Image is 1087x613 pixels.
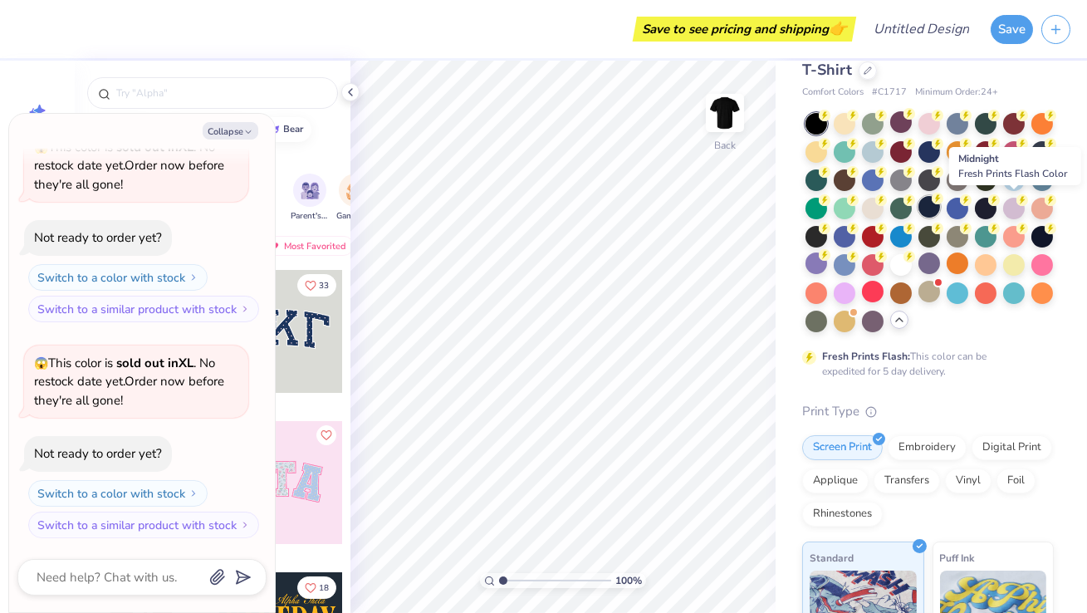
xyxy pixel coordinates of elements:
[810,549,854,566] span: Standard
[996,468,1036,493] div: Foil
[116,355,193,371] strong: sold out in XL
[34,139,224,193] span: This color is . No restock date yet. Order now before they're all gone!
[291,174,329,223] button: filter button
[860,12,982,46] input: Untitled Design
[822,350,910,363] strong: Fresh Prints Flash:
[34,355,224,409] span: This color is . No restock date yet. Order now before they're all gone!
[316,425,336,445] button: Like
[940,549,975,566] span: Puff Ink
[888,435,967,460] div: Embroidery
[615,573,642,588] span: 100 %
[708,96,742,130] img: Back
[34,445,162,462] div: Not ready to order yet?
[28,512,259,538] button: Switch to a similar product with stock
[189,272,198,282] img: Switch to a color with stock
[915,86,998,100] span: Minimum Order: 24 +
[336,210,375,223] span: Game Day
[240,520,250,530] img: Switch to a similar product with stock
[802,86,864,100] span: Comfort Colors
[34,140,48,155] span: 😱
[189,488,198,498] img: Switch to a color with stock
[284,125,304,134] div: bear
[301,181,320,200] img: Parent's Weekend Image
[336,174,375,223] div: filter for Game Day
[829,18,847,38] span: 👉
[28,480,208,507] button: Switch to a color with stock
[945,468,992,493] div: Vinyl
[34,229,162,246] div: Not ready to order yet?
[822,349,1026,379] div: This color can be expedited for 5 day delivery.
[115,85,327,101] input: Try "Alpha"
[802,468,869,493] div: Applique
[872,86,907,100] span: # C1717
[802,502,883,527] div: Rhinestones
[874,468,940,493] div: Transfers
[714,138,736,153] div: Back
[240,304,250,314] img: Switch to a similar product with stock
[637,17,852,42] div: Save to see pricing and shipping
[802,402,1054,421] div: Print Type
[297,274,336,297] button: Like
[258,117,311,142] button: bear
[346,181,365,200] img: Game Day Image
[203,122,258,140] button: Collapse
[291,174,329,223] div: filter for Parent's Weekend
[802,435,883,460] div: Screen Print
[28,264,208,291] button: Switch to a color with stock
[297,576,336,599] button: Like
[291,210,329,223] span: Parent's Weekend
[28,296,259,322] button: Switch to a similar product with stock
[319,282,329,290] span: 33
[972,435,1052,460] div: Digital Print
[958,167,1067,180] span: Fresh Prints Flash Color
[34,356,48,371] span: 😱
[260,236,354,256] div: Most Favorited
[336,174,375,223] button: filter button
[949,147,1081,185] div: Midnight
[991,15,1033,44] button: Save
[116,139,193,155] strong: sold out in XL
[319,584,329,592] span: 18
